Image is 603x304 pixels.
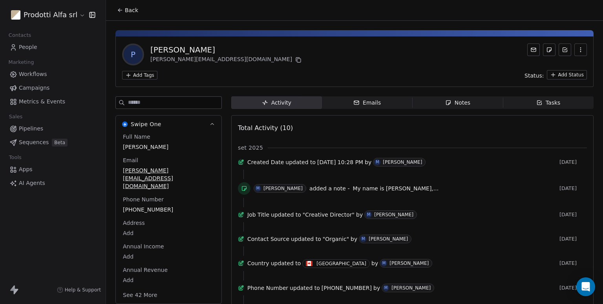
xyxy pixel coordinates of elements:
[351,235,357,243] span: by
[65,287,101,293] span: Help & Support
[353,184,439,193] a: My name is [PERSON_NAME],...
[116,133,221,304] div: Swipe OneSwipe One
[5,152,25,163] span: Tools
[263,186,303,191] div: [PERSON_NAME]
[290,284,320,292] span: updated to
[369,236,408,242] div: [PERSON_NAME]
[559,212,587,218] span: [DATE]
[559,185,587,192] span: [DATE]
[376,159,379,165] div: M
[6,136,99,149] a: SequencesBeta
[19,165,33,174] span: Apps
[356,211,363,219] span: by
[365,158,371,166] span: by
[121,242,166,250] span: Annual Income
[371,259,378,267] span: by
[124,45,143,64] span: P
[247,284,288,292] span: Phone Number
[271,259,301,267] span: updated to
[150,44,303,55] div: [PERSON_NAME]
[374,212,413,217] div: [PERSON_NAME]
[123,276,214,284] span: Add
[559,285,587,291] span: [DATE]
[112,3,143,17] button: Back
[150,55,303,65] div: [PERSON_NAME][EMAIL_ADDRESS][DOMAIN_NAME]
[247,158,284,166] span: Created Date
[118,288,162,302] button: See 42 More
[373,284,380,292] span: by
[121,195,165,203] span: Phone Number
[6,122,99,135] a: Pipelines
[559,260,587,266] span: [DATE]
[123,143,214,151] span: [PERSON_NAME]
[238,124,293,132] span: Total Activity (10)
[121,219,146,227] span: Address
[547,70,587,80] button: Add Status
[121,156,140,164] span: Email
[131,120,161,128] span: Swipe One
[19,70,47,78] span: Workflows
[559,236,587,242] span: [DATE]
[322,284,372,292] span: [PHONE_NUMBER]
[247,235,289,243] span: Contact Source
[122,121,128,127] img: Swipe One
[391,285,431,291] div: [PERSON_NAME]
[52,139,68,147] span: Beta
[121,266,169,274] span: Annual Revenue
[536,99,561,107] div: Tasks
[382,260,386,266] div: M
[353,185,439,192] span: My name is [PERSON_NAME],...
[19,84,49,92] span: Campaigns
[6,81,99,94] a: Campaigns
[316,261,366,267] div: [GEOGRAPHIC_DATA]
[367,212,371,218] div: M
[5,111,26,123] span: Sales
[122,71,157,80] button: Add Tags
[271,211,301,219] span: updated to
[303,211,354,219] span: "Creative Director"
[576,277,595,296] div: Open Intercom Messenger
[24,10,77,20] span: Prodotti Alfa srl
[384,285,388,291] div: M
[285,158,316,166] span: updated to
[6,41,99,54] a: People
[317,158,363,166] span: [DATE] 10:28 PM
[256,185,260,192] div: M
[559,159,587,165] span: [DATE]
[389,261,429,266] div: [PERSON_NAME]
[11,10,20,20] img: Nuovo%20progetto.png
[19,138,49,147] span: Sequences
[19,179,45,187] span: AI Agents
[309,185,349,192] span: added a note -
[121,133,152,141] span: Full Name
[116,116,221,133] button: Swipe OneSwipe One
[5,29,35,41] span: Contacts
[6,163,99,176] a: Apps
[6,95,99,108] a: Metrics & Events
[291,235,321,243] span: updated to
[123,206,214,214] span: [PHONE_NUMBER]
[5,56,37,68] span: Marketing
[9,8,84,22] button: Prodotti Alfa srl
[19,125,43,133] span: Pipelines
[123,229,214,237] span: Add
[362,236,365,242] div: M
[247,211,269,219] span: Job Title
[123,166,214,190] span: [PERSON_NAME][EMAIL_ADDRESS][DOMAIN_NAME]
[247,259,269,267] span: Country
[6,68,99,81] a: Workflows
[125,6,138,14] span: Back
[238,144,263,152] span: set 2025
[6,177,99,190] a: AI Agents
[524,72,544,80] span: Status:
[123,253,214,261] span: Add
[353,99,381,107] div: Emails
[19,43,37,51] span: People
[445,99,470,107] div: Notes
[19,98,65,106] span: Metrics & Events
[383,159,422,165] div: [PERSON_NAME]
[57,287,101,293] a: Help & Support
[323,235,349,243] span: "Organic"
